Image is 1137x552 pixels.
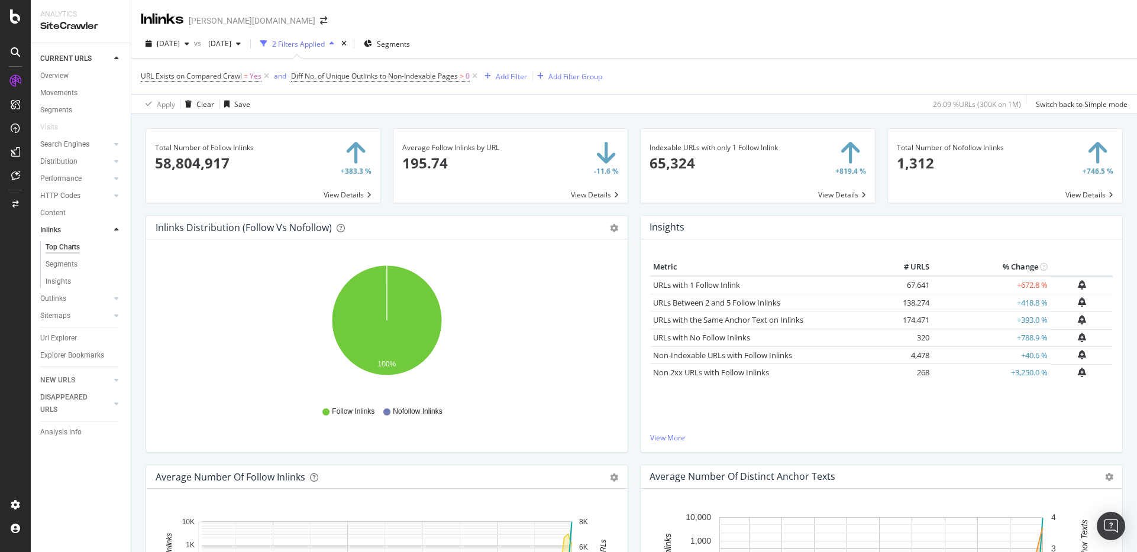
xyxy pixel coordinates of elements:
div: Inlinks Distribution (Follow vs Nofollow) [156,222,332,233]
a: Outlinks [40,293,111,305]
div: NEW URLS [40,374,75,387]
a: Performance [40,173,111,185]
span: vs [194,38,204,48]
div: Sitemaps [40,310,70,322]
a: Movements [40,87,122,99]
td: +672.8 % [932,276,1051,294]
div: Inlinks [141,9,184,30]
div: bell-plus [1078,350,1086,359]
text: 1,000 [690,536,711,545]
div: Distribution [40,155,77,168]
text: 6K [579,543,588,551]
div: Clear [196,99,214,109]
a: Distribution [40,155,111,168]
div: Performance [40,173,82,185]
span: Follow Inlinks [332,407,374,417]
h4: Insights [650,219,684,235]
button: Add Filter Group [532,69,602,83]
span: 0 [466,68,470,85]
div: Content [40,207,66,219]
svg: A chart. [156,258,618,395]
a: URLs with 1 Follow Inlink [653,280,740,290]
div: Segments [46,258,77,271]
div: Explorer Bookmarks [40,349,104,362]
span: 2025 Sep. 29th [157,38,180,48]
td: 67,641 [885,276,932,294]
div: [PERSON_NAME][DOMAIN_NAME] [189,15,315,27]
text: 8K [579,518,588,526]
div: Inlinks [40,224,61,236]
button: Add Filter [480,69,527,83]
div: Add Filter [496,72,527,82]
text: 100% [378,360,396,368]
th: Metric [650,258,885,276]
div: Switch back to Simple mode [1036,99,1128,109]
div: Top Charts [46,241,80,254]
div: gear [610,473,618,482]
div: Movements [40,87,77,99]
a: Non-Indexable URLs with Follow Inlinks [653,350,792,361]
a: Segments [46,258,122,271]
a: NEW URLS [40,374,111,387]
div: Analysis Info [40,426,82,439]
a: Non 2xx URLs with Follow Inlinks [653,367,769,378]
div: Segments [40,104,72,116]
div: CURRENT URLS [40,53,92,65]
a: Inlinks [40,224,111,236]
a: Top Charts [46,241,122,254]
a: Visits [40,121,70,134]
button: [DATE] [204,34,246,53]
td: 320 [885,329,932,347]
div: Open Intercom Messenger [1097,512,1125,540]
div: bell-plus [1078,368,1086,377]
span: Nofollow Inlinks [393,407,442,417]
td: +40.6 % [932,346,1051,364]
a: Url Explorer [40,332,122,345]
div: Url Explorer [40,332,77,345]
a: DISAPPEARED URLS [40,391,111,416]
button: Apply [141,95,175,113]
div: Insights [46,275,71,288]
td: +393.0 % [932,311,1051,329]
div: DISAPPEARED URLS [40,391,100,416]
a: URLs with No Follow Inlinks [653,332,750,343]
div: 26.09 % URLs ( 300K on 1M ) [933,99,1021,109]
span: Diff No. of Unique Outlinks to Non-Indexable Pages [291,71,458,81]
div: Outlinks [40,293,66,305]
button: Switch back to Simple mode [1031,95,1128,113]
div: arrow-right-arrow-left [320,17,327,25]
td: +788.9 % [932,329,1051,347]
text: 1K [186,541,195,550]
button: and [274,70,286,82]
td: 138,274 [885,294,932,311]
th: % Change [932,258,1051,276]
span: = [244,71,248,81]
div: bell-plus [1078,297,1086,307]
span: 2025 Jan. 27th [204,38,231,48]
h4: Average Number of Distinct Anchor Texts [650,469,835,485]
div: bell-plus [1078,280,1086,290]
a: Analysis Info [40,426,122,439]
button: Save [219,95,250,113]
div: and [274,71,286,81]
a: Explorer Bookmarks [40,349,122,362]
a: URLs with the Same Anchor Text on Inlinks [653,314,803,325]
a: Insights [46,275,122,288]
div: Save [234,99,250,109]
a: Content [40,207,122,219]
td: 268 [885,364,932,382]
div: 2 Filters Applied [272,39,325,49]
div: Apply [157,99,175,109]
td: 174,471 [885,311,932,329]
th: # URLS [885,258,932,276]
div: Visits [40,121,58,134]
a: Overview [40,70,122,82]
div: HTTP Codes [40,190,80,202]
div: gear [610,224,618,232]
div: Analytics [40,9,121,20]
a: Search Engines [40,138,111,151]
div: times [339,38,349,50]
a: Segments [40,104,122,116]
a: URLs Between 2 and 5 Follow Inlinks [653,297,780,308]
